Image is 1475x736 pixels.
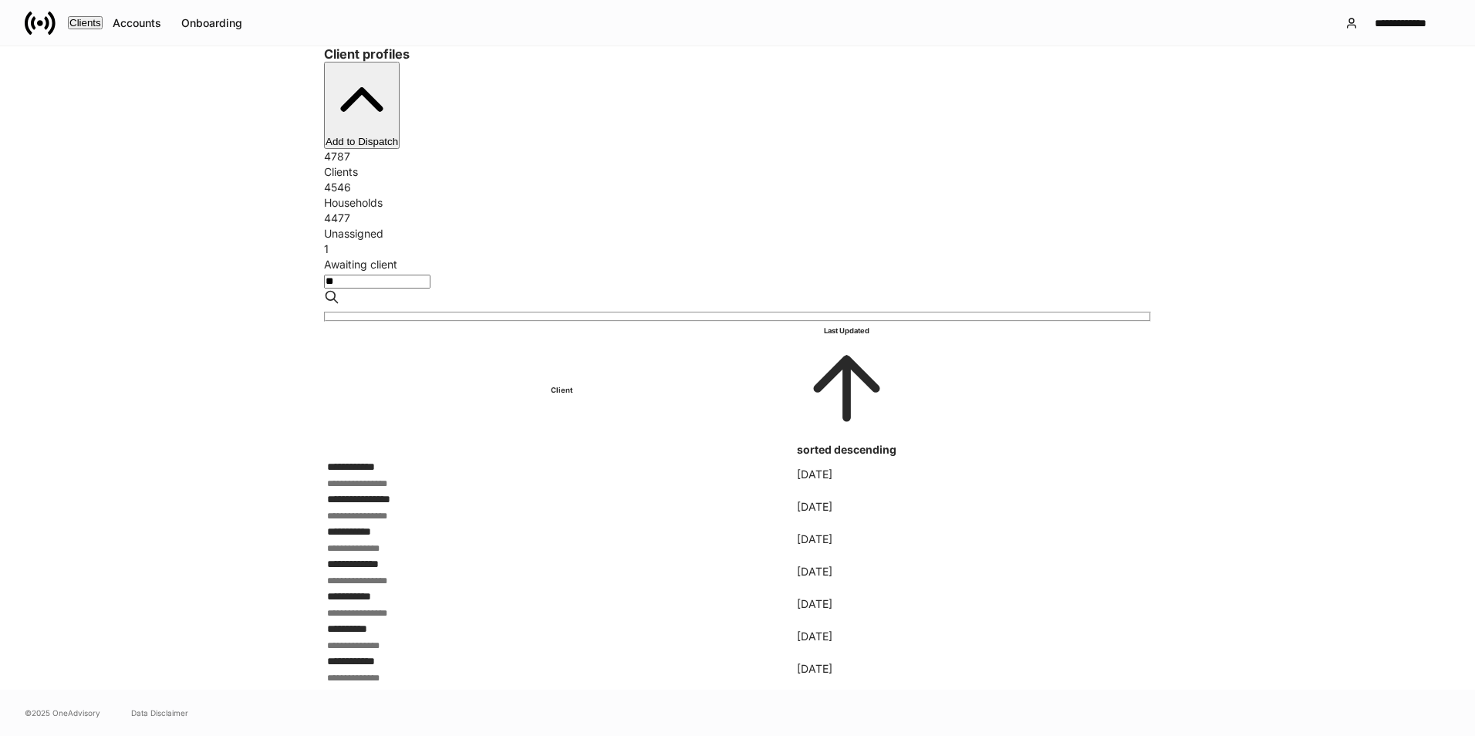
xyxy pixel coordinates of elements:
p: [DATE] [797,564,896,579]
p: [DATE] [797,532,896,547]
div: 1Awaiting client [324,241,1151,272]
button: Accounts [103,11,171,35]
div: Accounts [113,18,161,29]
h6: Last Updated [797,323,896,339]
div: Unassigned [324,226,1151,241]
button: Onboarding [171,11,252,35]
span: Last Updatedsorted descending [797,323,896,456]
p: [DATE] [797,661,896,677]
a: Data Disclaimer [131,707,188,719]
div: Add to Dispatch [326,63,398,147]
div: Awaiting client [324,257,1151,272]
p: [DATE] [797,629,896,644]
p: [DATE] [797,499,896,515]
div: Clients [324,164,1151,180]
div: Clients [69,18,101,28]
button: Add to Dispatch [324,62,400,149]
div: 1 [324,241,1151,257]
div: Households [324,195,1151,211]
div: 4477 [324,211,1151,226]
span: sorted descending [797,443,896,456]
button: Clients [68,16,103,29]
p: [DATE] [797,467,896,482]
span: © 2025 OneAdvisory [25,707,100,719]
h3: Client profiles [324,46,1151,62]
p: [DATE] [797,596,896,612]
div: 4477Unassigned [324,211,1151,241]
div: Onboarding [181,18,242,29]
h6: Client [327,383,795,398]
div: 4787 [324,149,1151,164]
div: 4546 [324,180,1151,195]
